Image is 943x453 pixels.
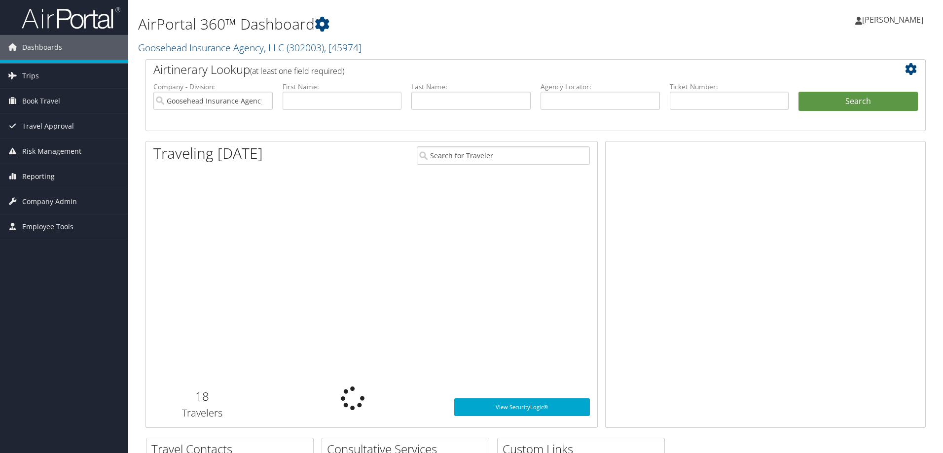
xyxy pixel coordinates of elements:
[541,82,660,92] label: Agency Locator:
[22,6,120,30] img: airportal-logo.png
[670,82,789,92] label: Ticket Number:
[22,64,39,88] span: Trips
[250,66,344,76] span: (at least one field required)
[22,164,55,189] span: Reporting
[153,406,252,420] h3: Travelers
[153,388,252,405] h2: 18
[287,41,324,54] span: ( 302003 )
[138,41,362,54] a: Goosehead Insurance Agency, LLC
[862,14,923,25] span: [PERSON_NAME]
[138,14,668,35] h1: AirPortal 360™ Dashboard
[798,92,918,111] button: Search
[22,189,77,214] span: Company Admin
[22,214,73,239] span: Employee Tools
[153,82,273,92] label: Company - Division:
[153,61,853,78] h2: Airtinerary Lookup
[417,146,590,165] input: Search for Traveler
[22,89,60,113] span: Book Travel
[411,82,531,92] label: Last Name:
[22,139,81,164] span: Risk Management
[153,143,263,164] h1: Traveling [DATE]
[22,114,74,139] span: Travel Approval
[22,35,62,60] span: Dashboards
[855,5,933,35] a: [PERSON_NAME]
[454,398,590,416] a: View SecurityLogic®
[324,41,362,54] span: , [ 45974 ]
[283,82,402,92] label: First Name:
